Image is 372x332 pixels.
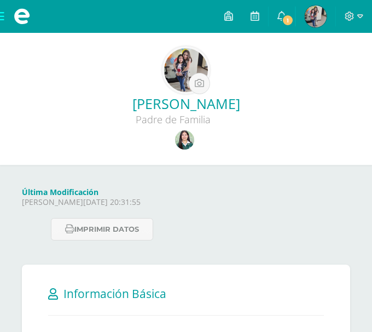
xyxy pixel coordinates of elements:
[305,5,327,27] img: 12f982b0001c643735fd1c48b81cf986.png
[175,130,194,150] img: f87d47ccb651e410c20c13df00764b14.png
[164,48,208,92] img: 11b1964f55c235d8f9c0742702d3c4ba.png
[51,218,153,241] button: Imprimir datos
[282,14,294,26] span: 1
[9,113,337,126] div: Padre de Familia
[22,187,350,197] h4: Última Modificación
[9,94,363,113] a: [PERSON_NAME]
[63,286,166,301] span: Información Básica
[22,197,350,207] p: [PERSON_NAME][DATE] 20:31:55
